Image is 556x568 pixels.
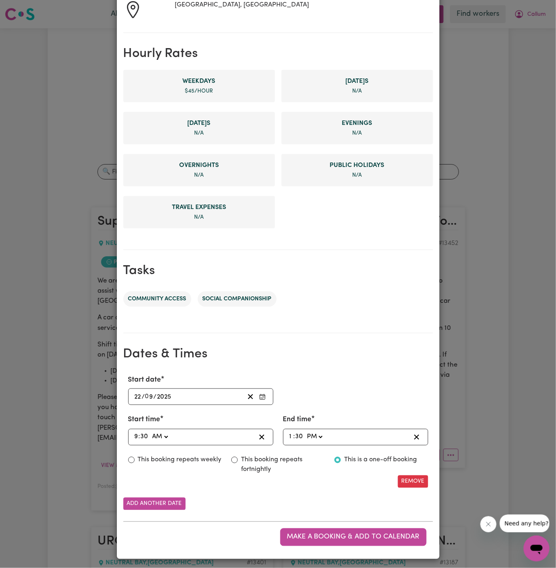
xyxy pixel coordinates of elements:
[130,203,268,212] span: Travel Expense rate
[352,131,362,136] span: not specified
[194,215,204,220] span: not specified
[128,415,161,425] label: Start time
[288,118,427,128] span: Evening rate
[157,391,172,402] input: ----
[500,515,550,532] iframe: Message from company
[128,375,161,385] label: Start date
[134,432,139,443] input: --
[283,415,312,425] label: End time
[185,89,213,94] span: $ 45 /hour
[289,432,294,443] input: --
[140,432,149,443] input: --
[480,516,497,532] iframe: Close message
[194,173,204,178] span: not specified
[344,455,417,465] label: This is a one-off booking
[257,391,268,402] button: Enter Start date
[139,433,140,441] span: :
[293,433,295,441] span: :
[142,393,145,401] span: /
[352,89,362,94] span: not specified
[123,346,433,362] h2: Dates & Times
[123,291,191,307] li: Community access
[123,46,433,61] h2: Hourly Rates
[130,76,268,86] span: Weekday rate
[352,173,362,178] span: not specified
[524,536,550,562] iframe: Button to launch messaging window
[288,160,427,170] span: Public Holiday rate
[145,394,149,400] span: 0
[398,475,428,488] button: Remove this date/time
[198,291,277,307] li: Social companionship
[123,498,186,510] button: Add another date
[287,534,420,541] span: Make a booking & add to calendar
[154,393,157,401] span: /
[241,455,325,475] label: This booking repeats fortnightly
[134,391,142,402] input: --
[280,528,427,546] button: Make a booking & add to calendar
[244,391,257,402] button: Clear Start date
[123,263,433,279] h2: Tasks
[138,455,222,465] label: This booking repeats weekly
[295,432,303,443] input: --
[288,76,427,86] span: Saturday rate
[130,118,268,128] span: Sunday rate
[130,160,268,170] span: Overnight rate
[175,2,309,8] span: [GEOGRAPHIC_DATA], [GEOGRAPHIC_DATA]
[146,391,154,402] input: --
[194,131,204,136] span: not specified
